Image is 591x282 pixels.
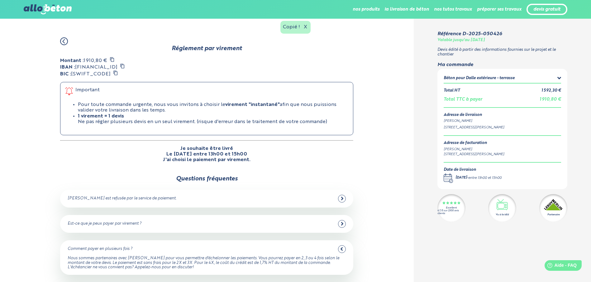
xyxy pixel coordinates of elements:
li: Pour toute commande urgente, nous vous invitons à choisir le afin que nous puissions valider votr... [78,102,348,113]
div: Important [65,87,348,97]
li: la livraison de béton [384,2,429,17]
div: [PERSON_NAME] est refusée par le service de paiement. [68,196,176,201]
div: 4.7/5 sur 2300 avis clients [437,209,465,215]
strong: virement "instantané" [225,102,280,107]
div: Référence D-2025-050426 [437,31,502,37]
div: Total HT [444,88,460,93]
div: 1 592,30 € [541,88,561,93]
img: allobéton [24,4,72,14]
div: [PERSON_NAME] [444,147,504,152]
div: Copier [120,64,125,70]
div: Est-ce que je peux payer par virement ? [68,222,141,226]
li: nos produits [353,2,379,17]
div: 1 910,80 € [FINANCIAL_ID] [SWIFT_CODE] [60,57,353,163]
div: Valable jusqu'au [DATE] [437,38,485,43]
strong: IBAN : [60,65,75,70]
div: Excellent [446,207,457,209]
p: Devis édité à partir des informations fournies sur le projet et le chantier [437,48,567,57]
div: Béton pour Dalle extérieure - terrasse [444,76,515,81]
strong: BIC : [60,72,71,77]
div: Nous sommes partenaires avec [PERSON_NAME] pour vous permettre d'échelonner les paiements. Vous p... [68,256,346,270]
div: Ma commande [437,62,567,68]
iframe: Help widget launcher [536,258,584,275]
div: Adresse de livraison [444,113,561,117]
li: préparer ses travaux [477,2,522,17]
a: devis gratuit [533,7,560,12]
li: Ne pas régler plusieurs devis en un seul virement. (risque d'erreur dans le traitement de votre c... [78,113,348,125]
div: Questions fréquentes [176,175,238,182]
span: X [303,23,308,31]
strong: 1 virement = 1 devis [78,114,124,119]
p: Je souhaite être livré [180,146,233,151]
p: J'ai choisi le paiement par virement. [163,157,250,163]
div: Réglement par virement [60,45,353,52]
div: Copié ! [280,21,310,34]
div: [DATE] [455,175,467,181]
div: [STREET_ADDRESS][PERSON_NAME] [444,125,561,130]
div: entre 13h00 et 15h00 [468,175,502,181]
div: Partenaire [547,213,560,217]
div: Copier [110,57,115,64]
div: Adresse de facturation [444,141,504,146]
strong: Montant : [60,58,84,63]
summary: Béton pour Dalle extérieure - terrasse [444,75,561,83]
div: - [455,175,502,181]
div: Copier [113,70,118,77]
li: nos tutos travaux [434,2,472,17]
div: Total TTC à payer [444,97,482,102]
p: Le [DATE] entre 13h00 et 15h00 [166,151,247,157]
span: 1 910,80 € [540,97,561,102]
div: [STREET_ADDRESS][PERSON_NAME] [444,152,504,157]
div: Comment payer en plusieurs fois ? [68,247,132,251]
div: Vu à la télé [496,213,509,217]
div: [PERSON_NAME] [444,118,561,124]
div: Date de livraison [444,168,502,172]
